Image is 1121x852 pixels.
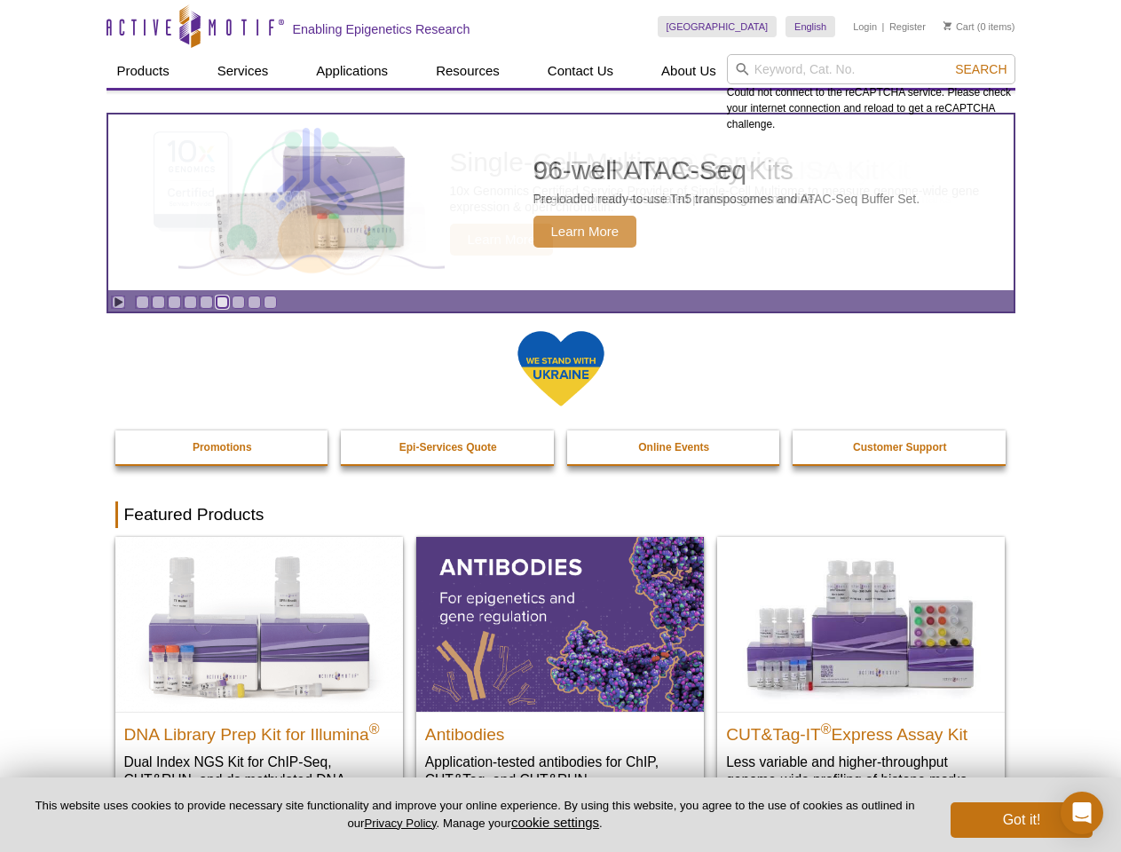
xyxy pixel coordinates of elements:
a: Go to slide 9 [264,296,277,309]
strong: Epi-Services Quote [399,441,497,454]
a: Go to slide 7 [232,296,245,309]
h2: Enabling Epigenetics Research [293,21,470,37]
img: CUT&Tag-IT® Express Assay Kit [717,537,1005,711]
a: Customer Support [793,430,1007,464]
a: [GEOGRAPHIC_DATA] [658,16,778,37]
span: Search [955,62,1007,76]
a: Cart [943,20,975,33]
a: Go to slide 4 [184,296,197,309]
a: DNA Library Prep Kit for Illumina DNA Library Prep Kit for Illumina® Dual Index NGS Kit for ChIP-... [115,537,403,824]
h2: DNA Library Prep Kit for Illumina [124,717,394,744]
button: Got it! [951,802,1093,838]
li: | [882,16,885,37]
a: Go to slide 3 [168,296,181,309]
a: Resources [425,54,510,88]
strong: Online Events [638,441,709,454]
a: All Antibodies Antibodies Application-tested antibodies for ChIP, CUT&Tag, and CUT&RUN. [416,537,704,806]
a: Register [889,20,926,33]
button: cookie settings [511,815,599,830]
sup: ® [821,721,832,736]
a: Online Events [567,430,782,464]
img: Your Cart [943,21,951,30]
p: Application-tested antibodies for ChIP, CUT&Tag, and CUT&RUN. [425,753,695,789]
a: Applications [305,54,399,88]
strong: Customer Support [853,441,946,454]
a: Go to slide 1 [136,296,149,309]
div: Open Intercom Messenger [1061,792,1103,834]
a: Go to slide 2 [152,296,165,309]
p: Less variable and higher-throughput genome-wide profiling of histone marks​. [726,753,996,789]
div: Could not connect to the reCAPTCHA service. Please check your internet connection and reload to g... [727,54,1015,132]
a: Services [207,54,280,88]
a: About Us [651,54,727,88]
h2: Antibodies [425,717,695,744]
a: Privacy Policy [364,816,436,830]
a: CUT&Tag-IT® Express Assay Kit CUT&Tag-IT®Express Assay Kit Less variable and higher-throughput ge... [717,537,1005,806]
a: Go to slide 6 [216,296,229,309]
p: Dual Index NGS Kit for ChIP-Seq, CUT&RUN, and ds methylated DNA assays. [124,753,394,807]
h2: Featured Products [115,501,1007,528]
li: (0 items) [943,16,1015,37]
img: We Stand With Ukraine [517,329,605,408]
a: Products [107,54,180,88]
a: Go to slide 8 [248,296,261,309]
a: English [785,16,835,37]
img: All Antibodies [416,537,704,711]
p: This website uses cookies to provide necessary site functionality and improve your online experie... [28,798,921,832]
h2: CUT&Tag-IT Express Assay Kit [726,717,996,744]
input: Keyword, Cat. No. [727,54,1015,84]
button: Search [950,61,1012,77]
a: Promotions [115,430,330,464]
a: Contact Us [537,54,624,88]
a: Toggle autoplay [112,296,125,309]
strong: Promotions [193,441,252,454]
a: Login [853,20,877,33]
img: DNA Library Prep Kit for Illumina [115,537,403,711]
a: Go to slide 5 [200,296,213,309]
a: Epi-Services Quote [341,430,556,464]
sup: ® [369,721,380,736]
